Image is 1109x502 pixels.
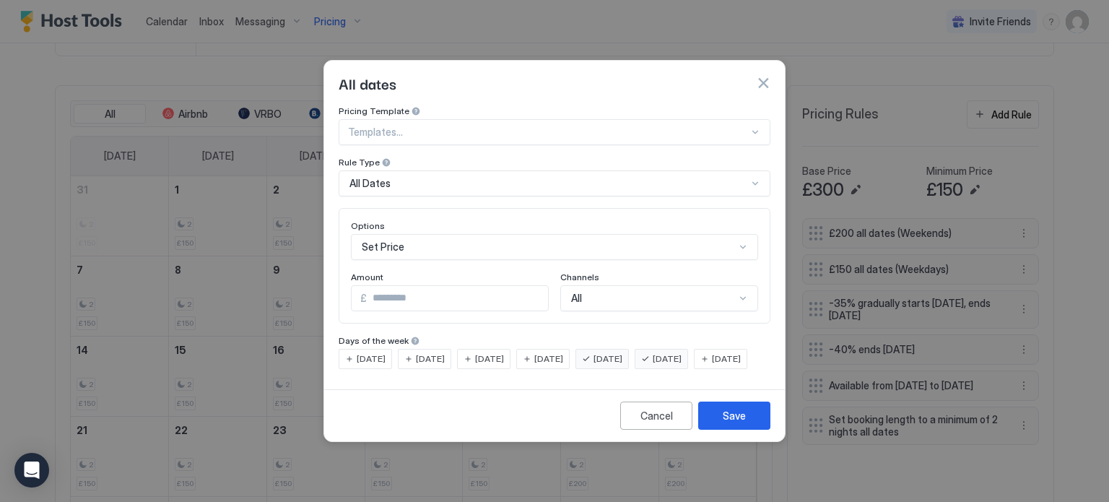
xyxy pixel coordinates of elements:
[349,177,391,190] span: All Dates
[698,402,770,430] button: Save
[571,292,582,305] span: All
[339,72,396,94] span: All dates
[593,352,622,365] span: [DATE]
[367,286,548,311] input: Input Field
[339,105,409,116] span: Pricing Template
[416,352,445,365] span: [DATE]
[362,241,404,254] span: Set Price
[351,220,385,231] span: Options
[357,352,386,365] span: [DATE]
[534,352,563,365] span: [DATE]
[360,292,367,305] span: £
[560,272,599,282] span: Channels
[723,408,746,423] div: Save
[712,352,741,365] span: [DATE]
[14,453,49,488] div: Open Intercom Messenger
[339,335,409,346] span: Days of the week
[640,408,673,423] div: Cancel
[475,352,504,365] span: [DATE]
[620,402,692,430] button: Cancel
[653,352,682,365] span: [DATE]
[339,157,380,168] span: Rule Type
[351,272,383,282] span: Amount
